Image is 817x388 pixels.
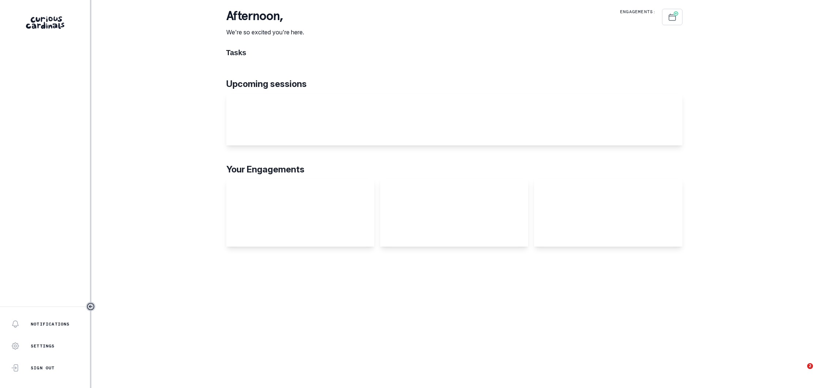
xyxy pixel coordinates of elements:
[807,363,813,369] span: 2
[31,365,55,371] p: Sign Out
[26,16,64,29] img: Curious Cardinals Logo
[86,302,95,311] button: Toggle sidebar
[31,321,70,327] p: Notifications
[620,9,656,15] p: Engagements:
[226,77,682,91] p: Upcoming sessions
[226,28,304,37] p: We're so excited you're here.
[662,9,682,25] button: Schedule Sessions
[226,9,304,23] p: afternoon ,
[792,363,810,381] iframe: Intercom live chat
[31,343,55,349] p: Settings
[226,163,682,176] p: Your Engagements
[226,48,682,57] h1: Tasks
